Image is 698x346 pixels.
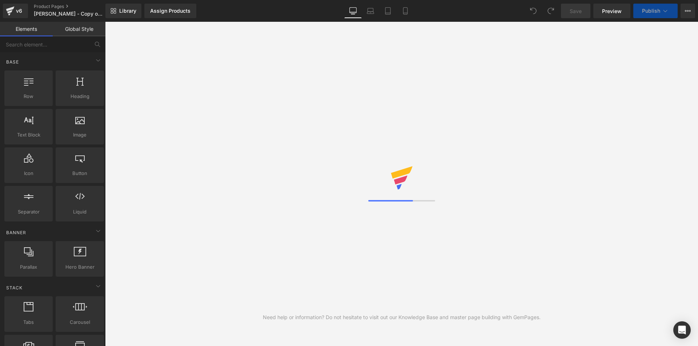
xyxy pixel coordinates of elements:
div: Assign Products [150,8,190,14]
span: Base [5,58,20,65]
span: Hero Banner [58,263,102,271]
span: Image [58,131,102,139]
a: Tablet [379,4,397,18]
span: Row [7,93,51,100]
a: v6 [3,4,28,18]
span: Separator [7,208,51,216]
span: Preview [602,7,622,15]
span: Tabs [7,318,51,326]
div: Need help or information? Do not hesitate to visit out our Knowledge Base and master page buildin... [263,313,541,321]
span: Carousel [58,318,102,326]
button: Publish [633,4,678,18]
div: Open Intercom Messenger [673,321,691,339]
span: Stack [5,284,23,291]
span: Parallax [7,263,51,271]
button: Redo [543,4,558,18]
button: Undo [526,4,541,18]
span: [PERSON_NAME] - Copy of Delta CarryGo-[PERSON_NAME] [34,11,104,17]
span: Library [119,8,136,14]
a: Product Pages [34,4,117,9]
span: Liquid [58,208,102,216]
div: v6 [15,6,24,16]
a: Laptop [362,4,379,18]
span: Text Block [7,131,51,139]
span: Publish [642,8,660,14]
a: Global Style [53,22,105,36]
button: More [681,4,695,18]
a: Mobile [397,4,414,18]
span: Button [58,170,102,177]
span: Heading [58,93,102,100]
span: Banner [5,229,27,236]
span: Icon [7,170,51,177]
a: Preview [593,4,630,18]
a: New Library [105,4,141,18]
span: Save [570,7,582,15]
a: Desktop [344,4,362,18]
